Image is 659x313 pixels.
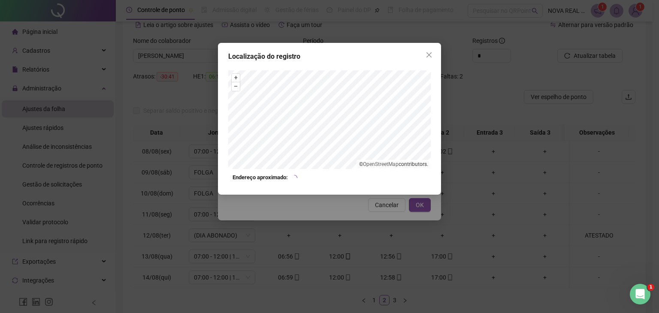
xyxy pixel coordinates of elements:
button: Close [422,48,436,62]
iframe: Intercom live chat [630,284,650,304]
div: Localização do registro [228,51,431,62]
span: loading [291,175,297,181]
strong: Endereço aproximado: [233,173,288,182]
span: 1 [647,284,654,291]
li: © contributors. [359,161,428,167]
span: close [426,51,432,58]
a: OpenStreetMap [363,161,399,167]
button: – [232,82,240,90]
button: + [232,74,240,82]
